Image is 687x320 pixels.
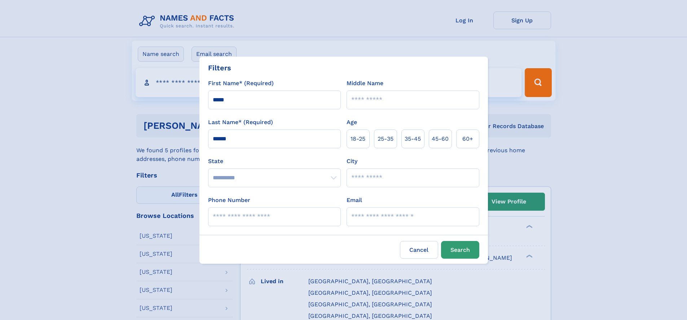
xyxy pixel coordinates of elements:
label: Middle Name [347,79,383,88]
label: Email [347,196,362,205]
span: 18‑25 [351,135,365,143]
div: Filters [208,62,231,73]
span: 35‑45 [405,135,421,143]
label: City [347,157,357,166]
label: Age [347,118,357,127]
label: Last Name* (Required) [208,118,273,127]
span: 45‑60 [432,135,449,143]
label: Phone Number [208,196,250,205]
label: First Name* (Required) [208,79,274,88]
label: Cancel [400,241,438,259]
span: 25‑35 [378,135,393,143]
span: 60+ [462,135,473,143]
label: State [208,157,341,166]
button: Search [441,241,479,259]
